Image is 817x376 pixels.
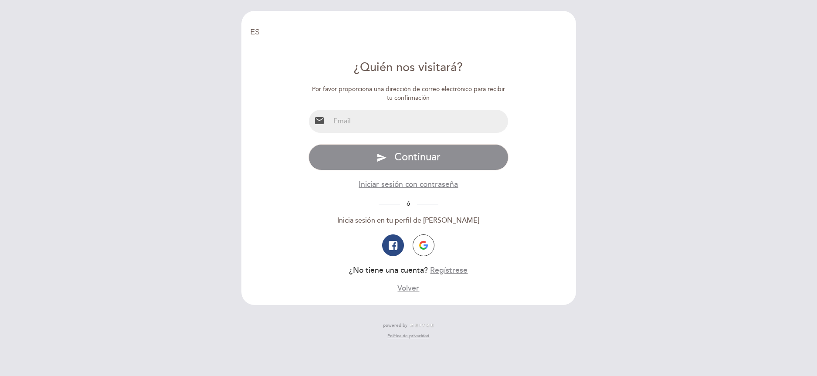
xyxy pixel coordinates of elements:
img: MEITRE [410,323,434,328]
button: send Continuar [308,144,509,170]
img: icon-google.png [419,241,428,250]
div: ¿Quién nos visitará? [308,59,509,76]
div: Por favor proporciona una dirección de correo electrónico para recibir tu confirmación [308,85,509,102]
button: Regístrese [430,265,468,276]
button: Iniciar sesión con contraseña [359,179,458,190]
span: ¿No tiene una cuenta? [349,266,428,275]
button: Volver [397,283,419,294]
i: email [314,115,325,126]
span: Continuar [394,151,441,163]
span: ó [400,200,417,207]
a: powered by [383,322,434,329]
a: Política de privacidad [387,333,429,339]
i: send [376,152,387,163]
input: Email [330,110,508,133]
div: Inicia sesión en tu perfil de [PERSON_NAME] [308,216,509,226]
span: powered by [383,322,407,329]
